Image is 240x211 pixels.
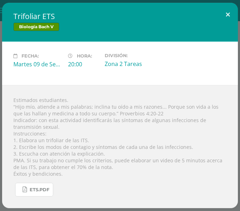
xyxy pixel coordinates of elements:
a: ETS.pdf [15,183,53,197]
div: Martes 09 de Septiembre [13,60,62,68]
h2: Trifoliar ETS [13,11,227,21]
label: División: [105,53,154,58]
span: Fecha: [21,53,39,59]
span: ETS.pdf [30,187,49,193]
span: Biología Bach V [13,23,59,31]
div: Estimados estudiantes. “Hijo mío, atiende a mis palabras; inclina tu oído a mis razones... Porque... [2,85,238,208]
div: 20:00 [68,60,99,68]
div: Zona 2 Tareas [105,60,154,68]
button: Close (Esc) [218,3,238,27]
span: Hora: [77,53,92,59]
